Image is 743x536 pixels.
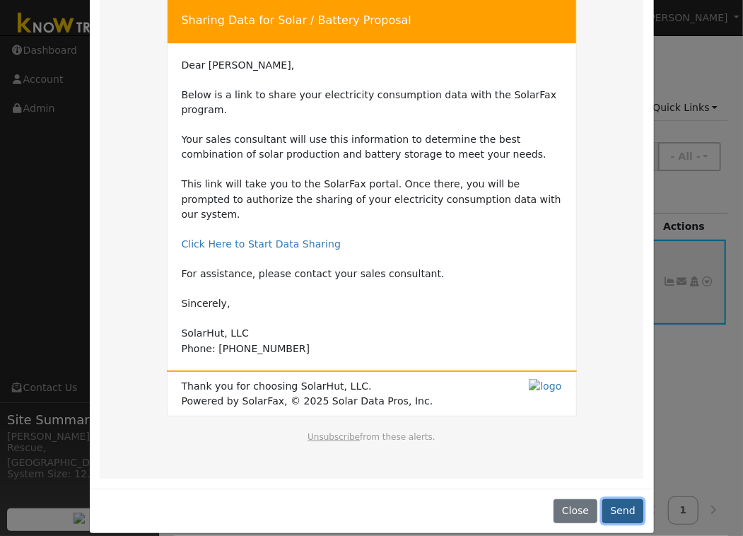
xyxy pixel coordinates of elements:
[554,499,597,523] button: Close
[602,499,644,523] button: Send
[182,379,433,409] span: Thank you for choosing SolarHut, LLC. Powered by SolarFax, © 2025 Solar Data Pros, Inc.
[181,431,563,458] td: from these alerts.
[308,432,360,442] a: Unsubscribe
[529,379,561,394] img: logo
[182,58,562,356] td: Dear [PERSON_NAME], Below is a link to share your electricity consumption data with the SolarFax ...
[182,238,341,250] a: Click Here to Start Data Sharing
